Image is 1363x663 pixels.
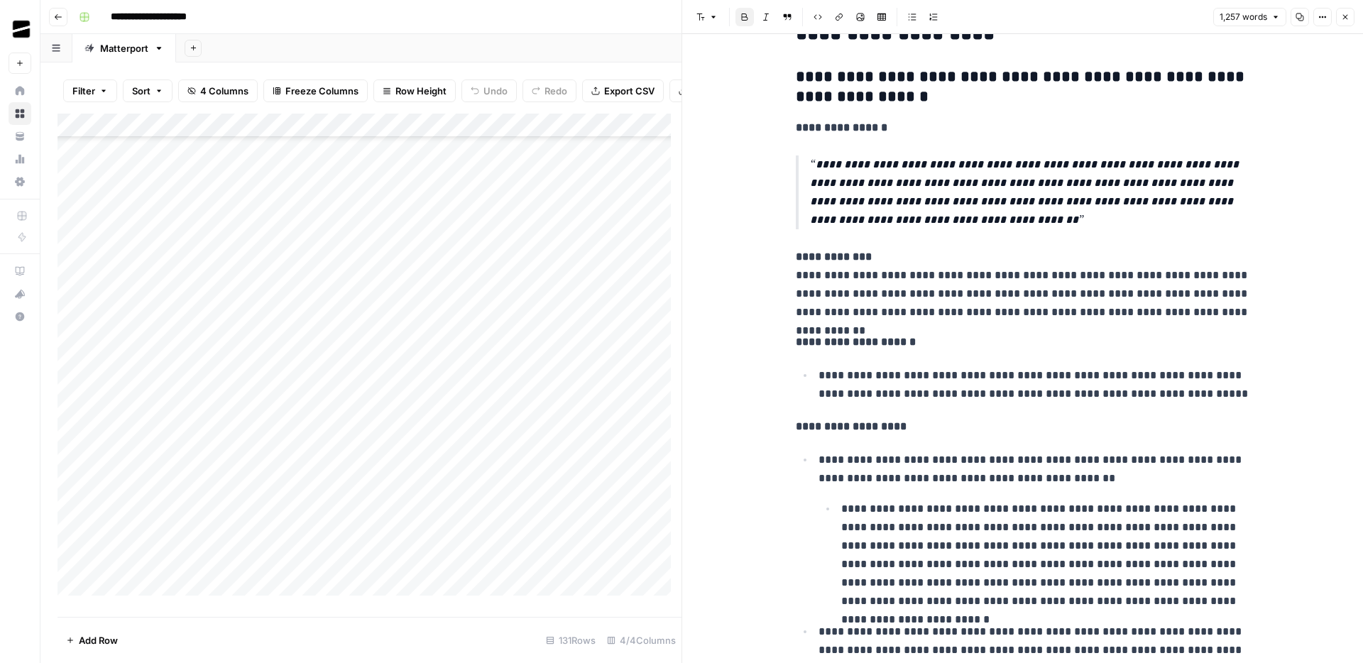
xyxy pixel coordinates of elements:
[1213,8,1286,26] button: 1,257 words
[9,80,31,102] a: Home
[178,80,258,102] button: 4 Columns
[9,305,31,328] button: Help + Support
[9,148,31,170] a: Usage
[58,629,126,652] button: Add Row
[1220,11,1267,23] span: 1,257 words
[72,84,95,98] span: Filter
[285,84,358,98] span: Freeze Columns
[395,84,447,98] span: Row Height
[9,11,31,47] button: Workspace: OGM
[483,84,508,98] span: Undo
[9,260,31,283] a: AirOps Academy
[9,283,31,305] button: What's new?
[263,80,368,102] button: Freeze Columns
[601,629,681,652] div: 4/4 Columns
[540,629,601,652] div: 131 Rows
[604,84,655,98] span: Export CSV
[79,633,118,647] span: Add Row
[9,16,34,42] img: OGM Logo
[200,84,248,98] span: 4 Columns
[72,34,176,62] a: Matterport
[373,80,456,102] button: Row Height
[544,84,567,98] span: Redo
[9,125,31,148] a: Your Data
[100,41,148,55] div: Matterport
[9,283,31,305] div: What's new?
[9,102,31,125] a: Browse
[582,80,664,102] button: Export CSV
[9,170,31,193] a: Settings
[461,80,517,102] button: Undo
[132,84,150,98] span: Sort
[522,80,576,102] button: Redo
[63,80,117,102] button: Filter
[123,80,173,102] button: Sort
